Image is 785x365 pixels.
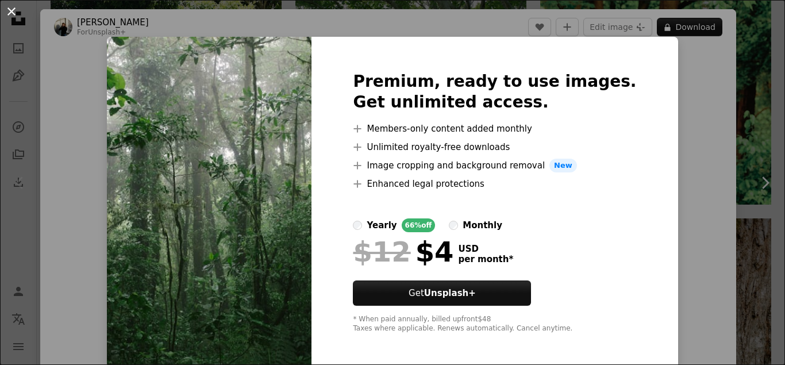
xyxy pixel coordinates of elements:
span: USD [458,244,513,254]
span: $12 [353,237,410,267]
li: Members-only content added monthly [353,122,636,136]
strong: Unsplash+ [424,288,476,298]
input: monthly [449,221,458,230]
li: Image cropping and background removal [353,159,636,172]
span: per month * [458,254,513,264]
span: New [549,159,577,172]
div: yearly [367,218,397,232]
h2: Premium, ready to use images. Get unlimited access. [353,71,636,113]
button: GetUnsplash+ [353,281,531,306]
input: yearly66%off [353,221,362,230]
div: monthly [463,218,502,232]
div: 66% off [402,218,436,232]
div: * When paid annually, billed upfront $48 Taxes where applicable. Renews automatically. Cancel any... [353,315,636,333]
div: $4 [353,237,453,267]
li: Unlimited royalty-free downloads [353,140,636,154]
li: Enhanced legal protections [353,177,636,191]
